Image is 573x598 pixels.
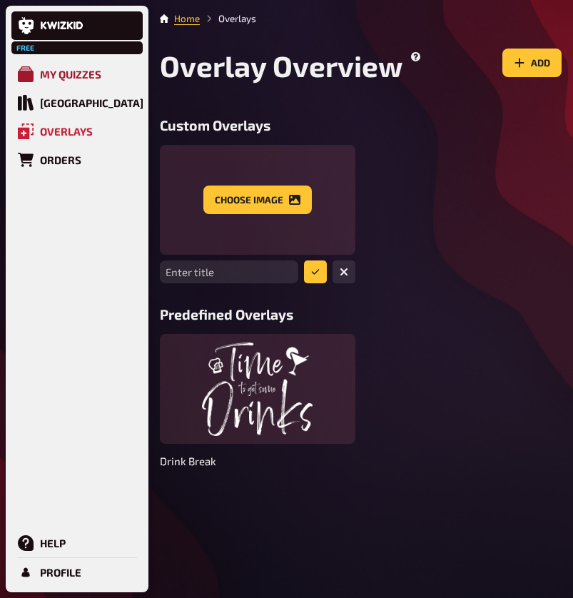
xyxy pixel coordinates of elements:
[174,13,200,24] a: Home
[174,11,200,26] li: Home
[13,44,39,52] span: Free
[160,49,423,83] h1: Overlay Overview
[11,146,143,174] a: Orders
[11,60,143,88] a: My Quizzes
[40,96,143,109] div: [GEOGRAPHIC_DATA]
[11,529,143,557] a: Help
[200,11,256,26] li: Overlays
[11,558,143,587] a: Profile
[40,125,93,138] div: Overlays
[40,68,101,81] div: My Quizzes
[502,49,562,77] button: Add
[160,260,298,283] input: Enter title
[160,334,355,444] div: Drink Break
[11,117,143,146] a: Overlays
[203,186,312,214] button: Choose image
[40,153,81,166] div: Orders
[160,306,562,323] h3: Predefined Overlays
[40,566,81,579] div: Profile
[160,117,562,133] h3: Custom Overlays
[11,88,143,117] a: [GEOGRAPHIC_DATA]
[160,450,355,472] span: Drink Break
[40,537,66,549] div: Help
